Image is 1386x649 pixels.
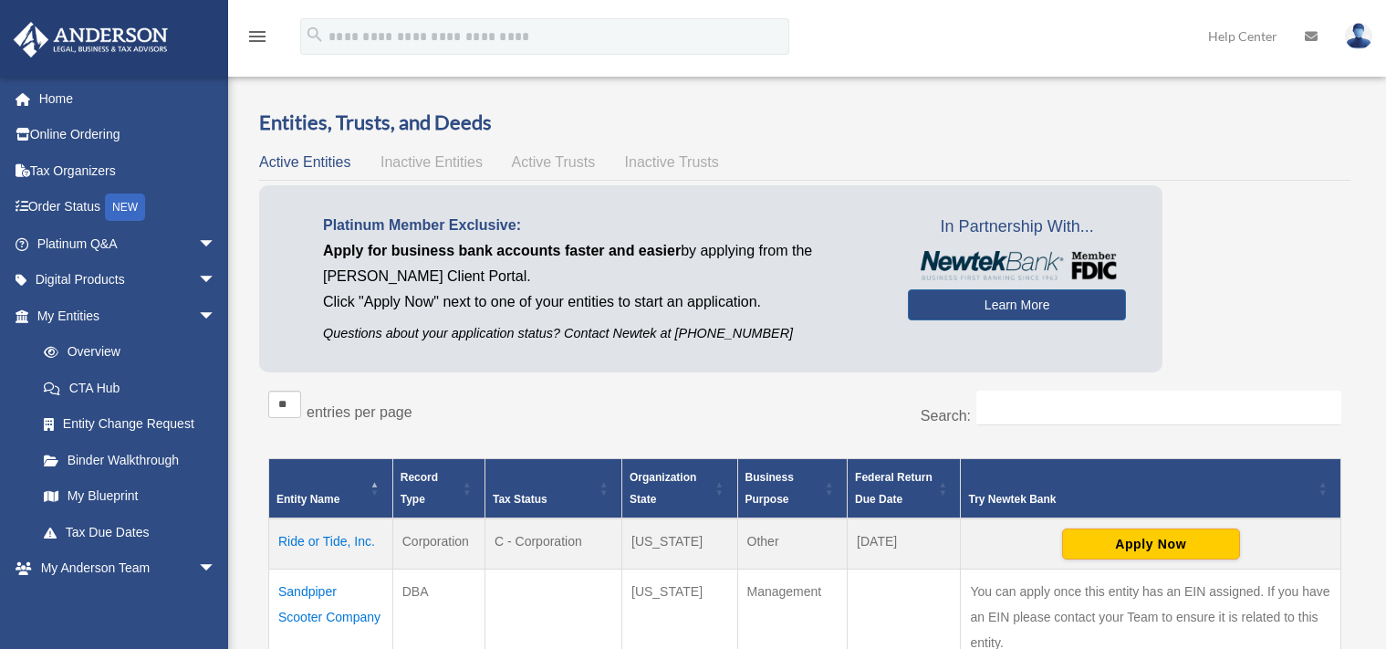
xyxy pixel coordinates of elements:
span: Organization State [630,471,696,506]
a: Binder Walkthrough [26,442,234,478]
span: Entity Name [276,493,339,506]
td: C - Corporation [485,518,622,570]
th: Federal Return Due Date: Activate to sort [848,458,961,518]
a: My Entitiesarrow_drop_down [13,298,234,334]
a: Overview [26,334,225,371]
p: Click "Apply Now" next to one of your entities to start an application. [323,289,881,315]
a: Entity Change Request [26,406,234,443]
span: Inactive Trusts [625,154,719,170]
span: arrow_drop_down [198,298,234,335]
span: Inactive Entities [380,154,483,170]
label: entries per page [307,404,412,420]
a: Digital Productsarrow_drop_down [13,262,244,298]
a: Online Ordering [13,117,244,153]
a: Tax Organizers [13,152,244,189]
p: Platinum Member Exclusive: [323,213,881,238]
label: Search: [921,408,971,424]
td: Other [737,518,848,570]
h3: Entities, Trusts, and Deeds [259,109,1350,137]
span: Record Type [401,471,438,506]
th: Try Newtek Bank : Activate to sort [961,458,1341,518]
i: menu [246,26,268,47]
img: NewtekBankLogoSM.png [917,251,1117,280]
a: Platinum Q&Aarrow_drop_down [13,225,244,262]
a: Home [13,80,244,117]
span: Federal Return Due Date [855,471,933,506]
td: [US_STATE] [622,518,738,570]
a: Order StatusNEW [13,189,244,226]
a: CTA Hub [26,370,234,406]
span: In Partnership With... [908,213,1126,242]
a: Tax Due Dates [26,514,234,550]
span: arrow_drop_down [198,586,234,623]
span: arrow_drop_down [198,225,234,263]
div: Try Newtek Bank [968,488,1313,510]
td: Ride or Tide, Inc. [269,518,393,570]
a: My Documentsarrow_drop_down [13,586,244,623]
span: Business Purpose [745,471,794,506]
a: Learn More [908,289,1126,320]
td: [DATE] [848,518,961,570]
img: User Pic [1345,23,1372,49]
span: Active Trusts [512,154,596,170]
img: Anderson Advisors Platinum Portal [8,22,173,58]
span: Tax Status [493,493,547,506]
span: arrow_drop_down [198,262,234,299]
span: Apply for business bank accounts faster and easier [323,243,681,258]
span: Active Entities [259,154,350,170]
div: NEW [105,194,145,221]
th: Organization State: Activate to sort [622,458,738,518]
th: Entity Name: Activate to invert sorting [269,458,393,518]
p: by applying from the [PERSON_NAME] Client Portal. [323,238,881,289]
td: Corporation [392,518,485,570]
th: Business Purpose: Activate to sort [737,458,848,518]
span: arrow_drop_down [198,550,234,588]
p: Questions about your application status? Contact Newtek at [PHONE_NUMBER] [323,322,881,345]
button: Apply Now [1062,529,1240,560]
a: My Blueprint [26,478,234,515]
th: Record Type: Activate to sort [392,458,485,518]
a: menu [246,32,268,47]
a: My Anderson Teamarrow_drop_down [13,550,244,587]
th: Tax Status: Activate to sort [485,458,622,518]
i: search [305,25,325,45]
